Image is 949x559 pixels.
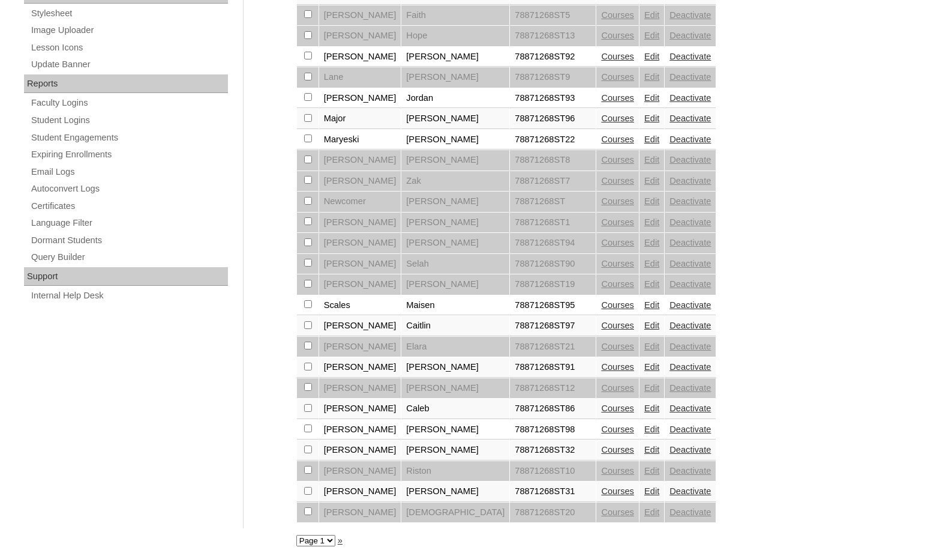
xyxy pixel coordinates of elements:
a: Deactivate [669,507,711,517]
a: Courses [601,342,634,351]
td: [PERSON_NAME] [401,130,509,150]
td: [PERSON_NAME] [319,233,401,253]
td: [PERSON_NAME] [401,213,509,233]
td: Elara [401,337,509,357]
a: Edit [644,134,659,144]
a: Student Engagements [30,130,228,145]
td: Selah [401,254,509,274]
a: Deactivate [669,134,711,144]
a: Deactivate [669,10,711,20]
td: [PERSON_NAME] [401,47,509,67]
a: Courses [601,238,634,247]
a: Courses [601,403,634,413]
a: Edit [644,31,659,40]
a: Edit [644,279,659,289]
a: Courses [601,259,634,268]
a: Internal Help Desk [30,288,228,303]
a: Deactivate [669,259,711,268]
td: [PERSON_NAME] [319,88,401,109]
a: Courses [601,486,634,496]
a: Faculty Logins [30,95,228,110]
td: 78871268ST1 [510,213,596,233]
td: Caleb [401,399,509,419]
td: [PERSON_NAME] [319,47,401,67]
td: [PERSON_NAME] [401,274,509,295]
a: Courses [601,507,634,517]
td: 78871268ST98 [510,420,596,440]
a: Edit [644,466,659,476]
td: 78871268ST90 [510,254,596,274]
a: Courses [601,300,634,310]
a: Deactivate [669,196,711,206]
td: [PERSON_NAME] [319,378,401,399]
td: 78871268ST5 [510,5,596,26]
a: Edit [644,155,659,165]
a: Lesson Icons [30,40,228,55]
a: Courses [601,445,634,455]
td: [PERSON_NAME] [319,254,401,274]
td: [PERSON_NAME] [319,274,401,295]
a: Courses [601,10,634,20]
td: [PERSON_NAME] [401,378,509,399]
a: Deactivate [669,279,711,289]
a: Deactivate [669,217,711,227]
div: Reports [24,74,228,94]
td: 78871268ST21 [510,337,596,357]
a: Edit [644,362,659,372]
a: Dormant Students [30,233,228,248]
a: Courses [601,113,634,123]
a: Courses [601,196,634,206]
a: Deactivate [669,362,711,372]
a: Autoconvert Logs [30,181,228,196]
td: 78871268ST32 [510,440,596,461]
a: Deactivate [669,72,711,82]
a: Deactivate [669,321,711,330]
a: Courses [601,425,634,434]
td: 78871268ST20 [510,503,596,523]
td: [PERSON_NAME] [319,461,401,482]
a: Edit [644,486,659,496]
td: 78871268ST8 [510,150,596,171]
a: Certificates [30,199,228,214]
a: Deactivate [669,466,711,476]
td: Maryeski [319,130,401,150]
a: Deactivate [669,300,711,310]
a: Courses [601,134,634,144]
a: Update Banner [30,57,228,72]
a: Courses [601,155,634,165]
td: [PERSON_NAME] [319,213,401,233]
a: Courses [601,93,634,103]
td: 78871268ST94 [510,233,596,253]
a: Edit [644,445,659,455]
a: Deactivate [669,403,711,413]
td: [PERSON_NAME] [401,67,509,88]
a: Deactivate [669,445,711,455]
a: Edit [644,300,659,310]
a: Language Filter [30,216,228,231]
td: [PERSON_NAME] [401,150,509,171]
a: Email Logs [30,165,228,180]
td: [PERSON_NAME] [401,192,509,212]
a: Courses [601,72,634,82]
td: 78871268ST10 [510,461,596,482]
td: Jordan [401,88,509,109]
a: Courses [601,217,634,227]
a: » [338,536,343,545]
td: Faith [401,5,509,26]
a: Deactivate [669,155,711,165]
td: 78871268ST13 [510,26,596,46]
a: Edit [644,403,659,413]
td: 78871268ST19 [510,274,596,295]
td: 78871268ST22 [510,130,596,150]
a: Edit [644,507,659,517]
a: Deactivate [669,93,711,103]
a: Edit [644,217,659,227]
a: Stylesheet [30,6,228,21]
a: Edit [644,93,659,103]
a: Edit [644,196,659,206]
a: Courses [601,362,634,372]
a: Edit [644,176,659,186]
td: [PERSON_NAME] [401,109,509,129]
td: [PERSON_NAME] [319,420,401,440]
td: 78871268ST86 [510,399,596,419]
